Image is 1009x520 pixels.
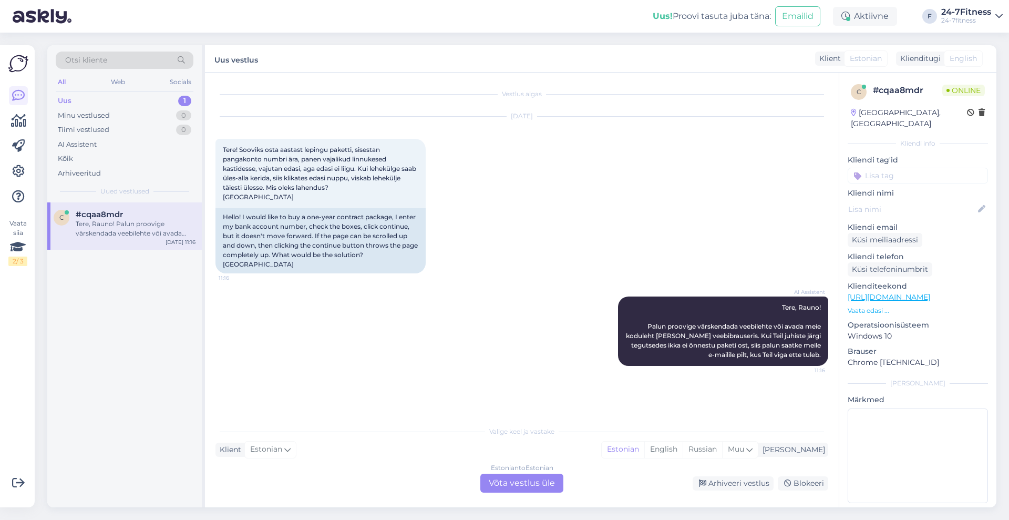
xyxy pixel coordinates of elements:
div: All [56,75,68,89]
div: 2 / 3 [8,257,27,266]
div: F [922,9,937,24]
div: Vaata siia [8,219,27,266]
span: 11:16 [786,366,825,374]
a: 24-7Fitness24-7fitness [941,8,1003,25]
img: Askly Logo [8,54,28,74]
span: Estonian [250,444,282,455]
p: Chrome [TECHNICAL_ID] [848,357,988,368]
div: 0 [176,110,191,121]
div: Blokeeri [778,476,828,491]
span: Tere! Sooviks osta aastast lepingu paketti, sisestan pangakonto numbri ära, panen vajalikud linnu... [223,146,418,201]
div: Hello! I would like to buy a one-year contract package, I enter my bank account number, check the... [215,208,426,273]
div: 24-7fitness [941,16,991,25]
div: Vestlus algas [215,89,828,99]
b: Uus! [653,11,673,21]
div: # cqaa8mdr [873,84,942,97]
a: [URL][DOMAIN_NAME] [848,292,930,302]
div: Estonian [602,442,644,457]
span: Muu [728,444,744,454]
div: Aktiivne [833,7,897,26]
div: [DATE] 11:16 [166,238,195,246]
div: Arhiveeritud [58,168,101,179]
div: Küsi meiliaadressi [848,233,922,247]
div: [PERSON_NAME] [848,379,988,388]
div: 24-7Fitness [941,8,991,16]
div: [PERSON_NAME] [758,444,825,455]
div: Kliendi info [848,139,988,148]
div: Minu vestlused [58,110,110,121]
button: Emailid [775,6,820,26]
span: #cqaa8mdr [76,210,123,219]
div: Klient [215,444,241,455]
div: Web [109,75,127,89]
div: English [644,442,683,457]
p: Kliendi nimi [848,188,988,199]
span: Uued vestlused [100,187,149,196]
div: [GEOGRAPHIC_DATA], [GEOGRAPHIC_DATA] [851,107,967,129]
p: Brauser [848,346,988,357]
div: Tiimi vestlused [58,125,109,135]
p: Vaata edasi ... [848,306,988,315]
div: Socials [168,75,193,89]
p: Windows 10 [848,331,988,342]
p: Klienditeekond [848,281,988,292]
div: AI Assistent [58,139,97,150]
div: Võta vestlus üle [480,474,563,493]
div: Tere, Rauno! Palun proovige värskendada veebilehte või avada meie koduleht [PERSON_NAME] veebibra... [76,219,195,238]
div: Kõik [58,154,73,164]
span: c [59,213,64,221]
div: 1 [178,96,191,106]
div: [DATE] [215,111,828,121]
p: Operatsioonisüsteem [848,320,988,331]
p: Märkmed [848,394,988,405]
span: AI Assistent [786,288,825,296]
span: 11:16 [219,274,258,282]
span: Estonian [850,53,882,64]
div: 0 [176,125,191,135]
div: Valige keel ja vastake [215,427,828,436]
div: Uus [58,96,71,106]
div: Küsi telefoninumbrit [848,262,932,277]
p: Kliendi tag'id [848,155,988,166]
span: Otsi kliente [65,55,107,66]
input: Lisa tag [848,168,988,183]
span: c [857,88,861,96]
span: Online [942,85,985,96]
div: Proovi tasuta juba täna: [653,10,771,23]
p: Kliendi email [848,222,988,233]
p: Kliendi telefon [848,251,988,262]
div: Russian [683,442,722,457]
span: English [950,53,977,64]
input: Lisa nimi [848,203,976,215]
label: Uus vestlus [214,52,258,66]
div: Klienditugi [896,53,941,64]
div: Klient [815,53,841,64]
div: Estonian to Estonian [491,463,553,473]
div: Arhiveeri vestlus [693,476,774,491]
